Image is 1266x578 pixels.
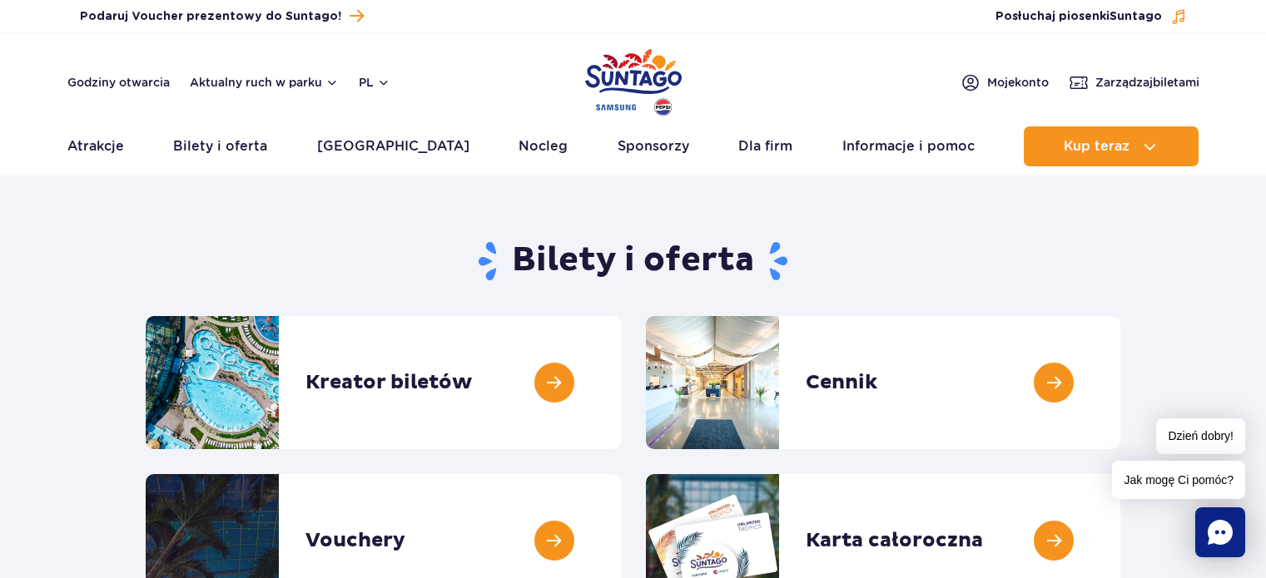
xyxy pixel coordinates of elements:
a: Zarządzajbiletami [1069,72,1199,92]
a: Atrakcje [67,126,124,166]
a: Dla firm [738,126,792,166]
a: Godziny otwarcia [67,74,170,91]
span: Moje konto [987,74,1049,91]
button: pl [359,74,390,91]
span: Jak mogę Ci pomóc? [1112,461,1245,499]
span: Suntago [1110,11,1162,22]
button: Kup teraz [1024,126,1199,166]
a: Bilety i oferta [173,126,267,166]
span: Posłuchaj piosenki [995,8,1162,25]
a: Park of Poland [585,42,682,118]
a: Mojekonto [961,72,1049,92]
a: Informacje i pomoc [842,126,975,166]
span: Podaruj Voucher prezentowy do Suntago! [80,8,341,25]
button: Aktualny ruch w parku [190,76,339,89]
span: Kup teraz [1064,139,1129,154]
span: Dzień dobry! [1156,418,1245,454]
a: [GEOGRAPHIC_DATA] [317,126,469,166]
button: Posłuchaj piosenkiSuntago [995,8,1187,25]
span: Zarządzaj biletami [1095,74,1199,91]
a: Podaruj Voucher prezentowy do Suntago! [80,5,364,27]
a: Nocleg [519,126,568,166]
h1: Bilety i oferta [146,240,1120,283]
a: Sponsorzy [618,126,689,166]
div: Chat [1195,507,1245,557]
